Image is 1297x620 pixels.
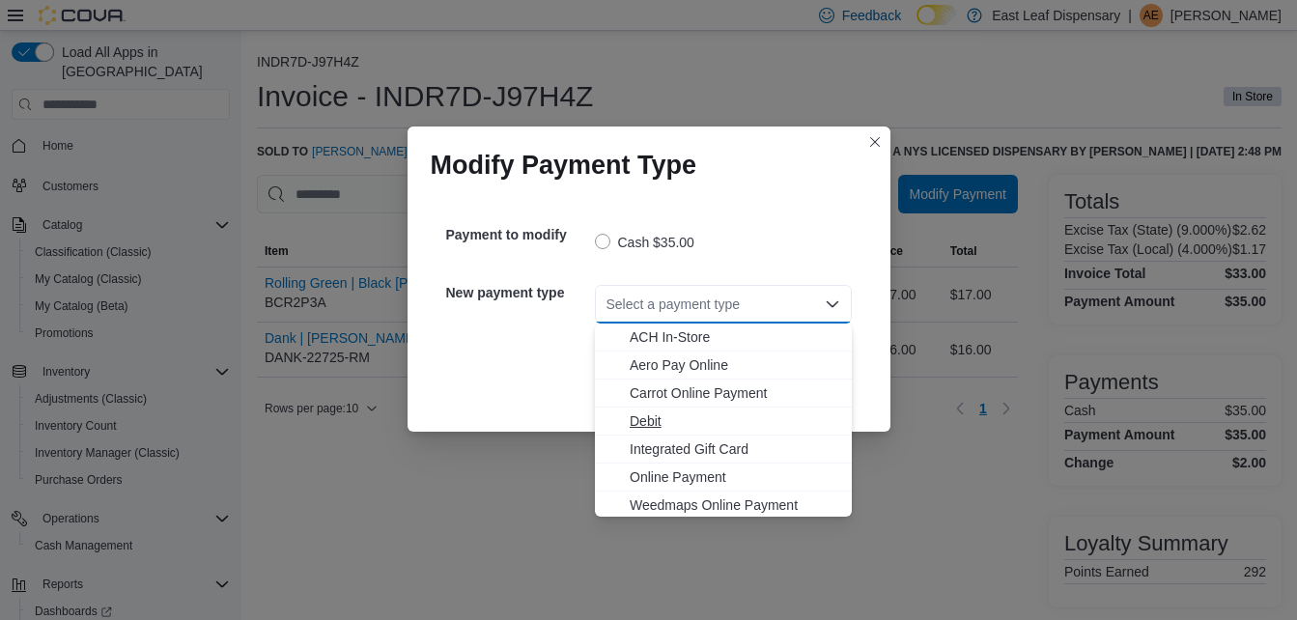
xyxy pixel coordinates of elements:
[630,495,840,515] span: Weedmaps Online Payment
[595,324,852,520] div: Choose from the following options
[630,327,840,347] span: ACH In-Store
[595,492,852,520] button: Weedmaps Online Payment
[595,231,694,254] label: Cash $35.00
[595,324,852,352] button: ACH In-Store
[595,380,852,408] button: Carrot Online Payment
[446,215,591,254] h5: Payment to modify
[630,355,840,375] span: Aero Pay Online
[595,408,852,436] button: Debit
[825,296,840,312] button: Close list of options
[630,383,840,403] span: Carrot Online Payment
[630,439,840,459] span: Integrated Gift Card
[606,293,608,316] input: Accessible screen reader label
[630,411,840,431] span: Debit
[595,464,852,492] button: Online Payment
[431,150,697,181] h1: Modify Payment Type
[630,467,840,487] span: Online Payment
[595,436,852,464] button: Integrated Gift Card
[446,273,591,312] h5: New payment type
[595,352,852,380] button: Aero Pay Online
[863,130,887,154] button: Closes this modal window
